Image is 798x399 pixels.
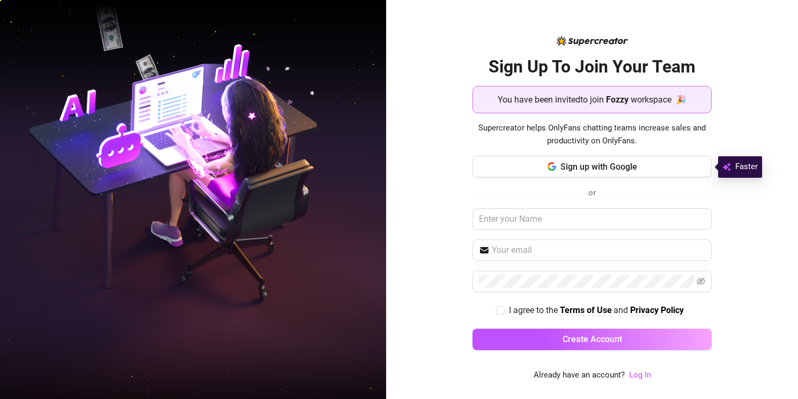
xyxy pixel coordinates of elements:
a: Privacy Policy [630,305,684,316]
h2: Sign Up To Join Your Team [472,56,712,78]
strong: Terms of Use [560,305,612,315]
span: I agree to the [509,305,560,315]
a: Log In [629,369,651,382]
span: Sign up with Google [560,162,637,172]
span: You have been invited to join [498,93,604,106]
span: and [614,305,630,315]
a: Terms of Use [560,305,612,316]
span: eye-invisible [697,277,705,286]
span: Faster [735,161,758,173]
img: svg%3e [722,161,731,173]
button: Sign up with Google [472,156,712,177]
span: Supercreator helps OnlyFans chatting teams increase sales and productivity on OnlyFans. [472,122,712,147]
span: or [588,188,596,198]
input: Enter your Name [472,208,712,230]
span: workspace 🎉 [631,93,686,106]
img: logo-BBDzfeDw.svg [557,36,628,46]
button: Create Account [472,329,712,350]
input: Your email [492,244,705,257]
strong: Fozzy [606,95,629,105]
span: Already have an account? [534,369,625,382]
strong: Privacy Policy [630,305,684,315]
a: Log In [629,370,651,380]
span: Create Account [563,334,622,344]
